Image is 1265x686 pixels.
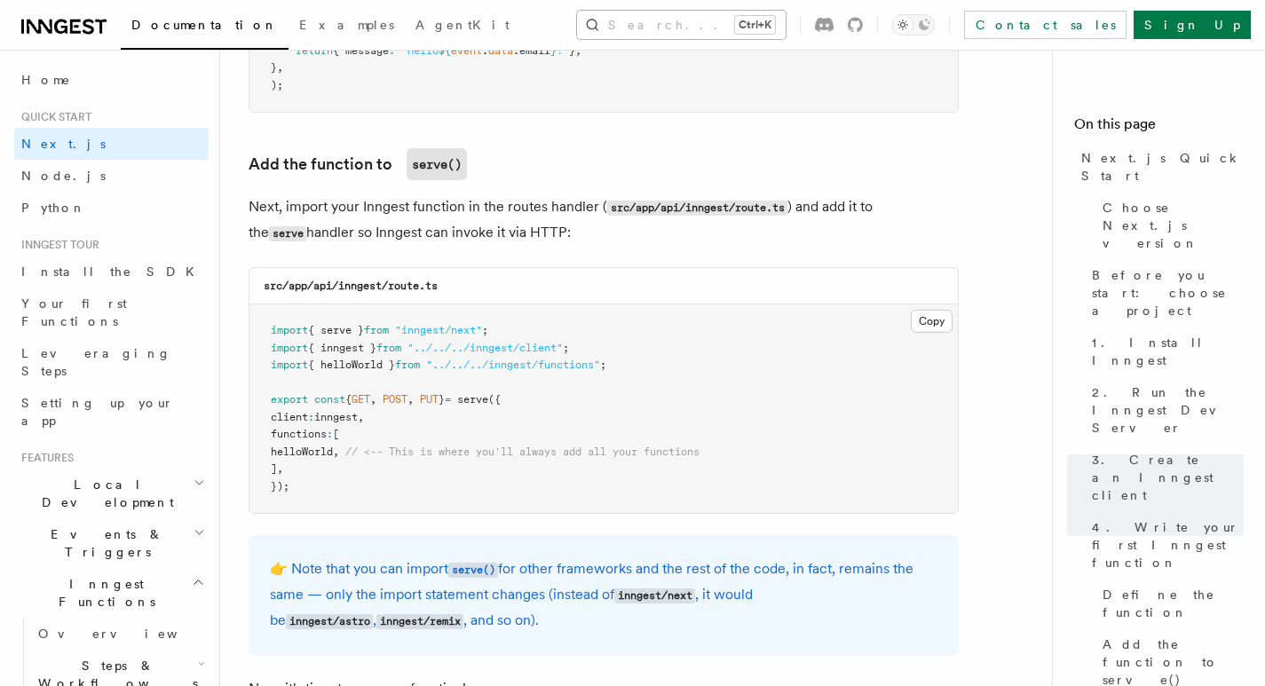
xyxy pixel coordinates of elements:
[457,393,488,406] span: serve
[345,446,700,458] span: // <-- This is where you'll always add all your functions
[14,451,74,465] span: Features
[614,588,695,603] code: inngest/next
[14,64,209,96] a: Home
[488,44,513,57] span: data
[31,618,209,650] a: Overview
[1085,327,1244,376] a: 1. Install Inngest
[14,387,209,437] a: Setting up your app
[445,393,451,406] span: =
[308,342,376,354] span: { inngest }
[1085,444,1244,511] a: 3. Create an Inngest client
[563,342,569,354] span: ;
[249,148,467,180] a: Add the function toserve()
[420,393,439,406] span: PUT
[249,194,959,246] p: Next, import your Inngest function in the routes handler ( ) and add it to the handler so Inngest...
[1074,114,1244,142] h4: On this page
[21,396,174,428] span: Setting up your app
[376,342,401,354] span: from
[289,5,405,48] a: Examples
[1092,383,1244,437] span: 2. Run the Inngest Dev Server
[407,342,563,354] span: "../../../inngest/client"
[1081,149,1244,185] span: Next.js Quick Start
[439,393,445,406] span: }
[1095,192,1244,259] a: Choose Next.js version
[333,428,339,440] span: [
[271,428,327,440] span: functions
[911,310,953,333] button: Copy
[271,411,308,423] span: client
[401,44,439,57] span: `Hello
[14,525,194,561] span: Events & Triggers
[407,393,414,406] span: ,
[513,44,550,57] span: .email
[299,18,394,32] span: Examples
[271,324,308,336] span: import
[1085,259,1244,327] a: Before you start: choose a project
[131,18,278,32] span: Documentation
[14,568,209,618] button: Inngest Functions
[286,614,373,629] code: inngest/astro
[557,44,569,57] span: !`
[14,575,192,611] span: Inngest Functions
[14,337,209,387] a: Leveraging Steps
[21,137,106,151] span: Next.js
[314,411,358,423] span: inngest
[14,518,209,568] button: Events & Triggers
[569,44,581,57] span: };
[271,446,333,458] span: helloWorld
[21,169,106,183] span: Node.js
[600,359,606,371] span: ;
[383,393,407,406] span: POST
[14,288,209,337] a: Your first Functions
[1095,579,1244,628] a: Define the function
[607,201,787,216] code: src/app/api/inngest/route.ts
[448,563,498,578] code: serve()
[271,359,308,371] span: import
[14,128,209,160] a: Next.js
[345,393,352,406] span: {
[21,71,71,89] span: Home
[21,346,171,378] span: Leveraging Steps
[14,469,209,518] button: Local Development
[14,256,209,288] a: Install the SDK
[1092,266,1244,319] span: Before you start: choose a project
[308,324,364,336] span: { serve }
[1134,11,1251,39] a: Sign Up
[1092,451,1244,504] span: 3. Create an Inngest client
[1103,586,1244,621] span: Define the function
[550,44,557,57] span: }
[21,201,86,215] span: Python
[14,160,209,192] a: Node.js
[405,5,520,48] a: AgentKit
[488,393,501,406] span: ({
[21,296,127,328] span: Your first Functions
[308,411,314,423] span: :
[407,148,467,180] code: serve()
[38,627,221,641] span: Overview
[277,61,283,74] span: ,
[376,614,463,629] code: inngest/remix
[277,462,283,475] span: ,
[1092,334,1244,369] span: 1. Install Inngest
[327,428,333,440] span: :
[271,79,283,91] span: );
[1074,142,1244,192] a: Next.js Quick Start
[358,411,364,423] span: ,
[415,18,510,32] span: AgentKit
[395,359,420,371] span: from
[964,11,1127,39] a: Contact sales
[1103,199,1244,252] span: Choose Next.js version
[439,44,451,57] span: ${
[451,44,482,57] span: event
[14,238,99,252] span: Inngest tour
[352,393,370,406] span: GET
[333,44,389,57] span: { message
[269,226,306,241] code: serve
[482,324,488,336] span: ;
[333,446,339,458] span: ,
[271,61,277,74] span: }
[121,5,289,50] a: Documentation
[448,560,498,577] a: serve()
[14,110,91,124] span: Quick start
[308,359,395,371] span: { helloWorld }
